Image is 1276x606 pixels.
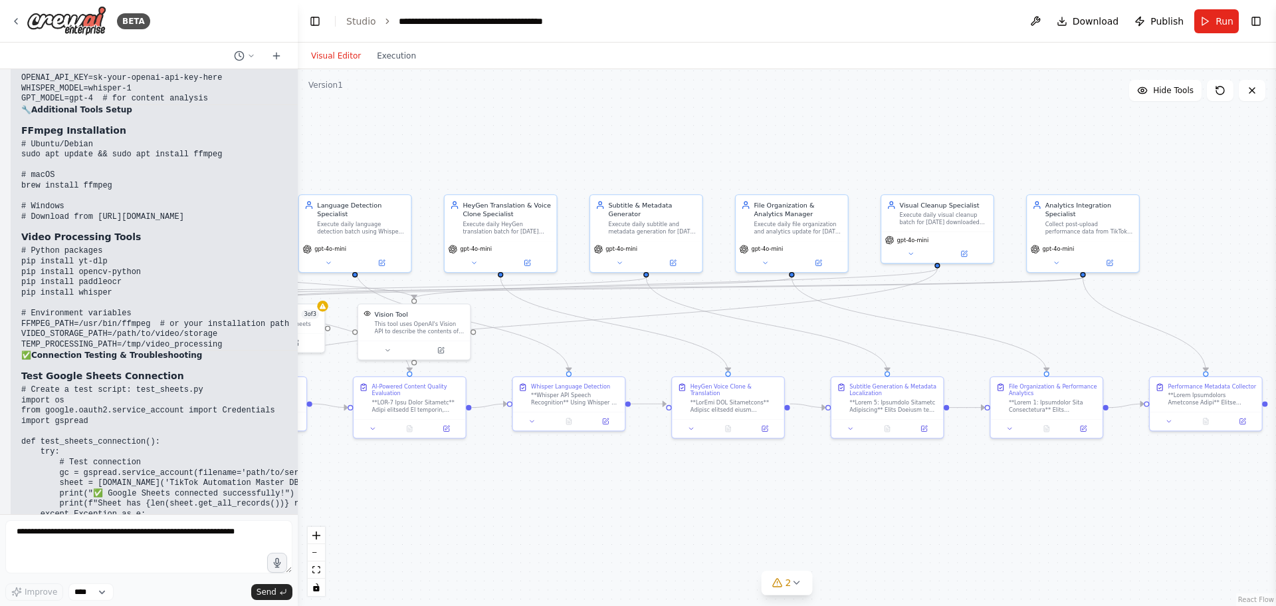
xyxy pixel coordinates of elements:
[298,194,412,273] div: Language Detection SpecialistExecute daily language detection batch using Whisper API for [DATE] ...
[1009,399,1097,414] div: **Lorem 1: Ipsumdolor Sita Consectetura** Elits Doeius/Temp.in utlaboree dolor (ma ALI enimadmi):...
[1168,392,1256,406] div: **Lorem Ipsumdolors Ametconse Adipi** Elitse doeiu't IN utlaboree, dolor mag aliquaenima mini ven...
[21,73,222,103] code: OPENAI_API_KEY=sk-your-openai-api-key-here WHISPER_MODEL=whisper-1 GPT_MODEL=gpt-4 # for content ...
[369,48,424,64] button: Execution
[312,399,348,412] g: Edge from 3dec126f-4ee5-4ec8-8352-f8d655a1945e to 78b1c816-144d-478b-b826-5c2ad1067bdc
[881,194,994,264] div: Visual Cleanup SpecialistExecute daily visual cleanup batch for [DATE] downloaded videos using OC...
[409,268,942,298] g: Edge from 097fd97b-966b-4835-99b0-5a2edd096389 to e203dfe9-6eb4-4bbe-b33f-b4d78c8d8c3b
[1045,221,1134,235] div: Collect post-upload performance data from TikTok including views, likes, comments, and shares. Up...
[317,221,405,235] div: Execute daily language detection batch using Whisper API for [DATE] processed videos. Provide acc...
[27,6,106,36] img: Logo
[308,527,325,596] div: React Flow controls
[1227,416,1258,426] button: Open in side panel
[303,48,369,64] button: Visual Editor
[751,245,783,253] span: gpt-4o-mini
[608,221,696,235] div: Execute daily subtitle and metadata generation for [DATE] translated video batch using Whisper fo...
[306,12,324,31] button: Hide left sidebar
[1194,9,1239,33] button: Run
[21,371,184,381] strong: Test Google Sheets Connection
[415,345,467,355] button: Open in side panel
[257,587,276,597] span: Send
[749,423,780,434] button: Open in side panel
[358,303,471,361] div: VisionToolVision ToolThis tool uses OpenAI's Vision API to describe the contents of an image.
[229,321,320,328] div: Sync data with Google Sheets
[1067,423,1099,434] button: Open in side panel
[949,403,984,412] g: Edge from 6e0ea70a-733c-4ec5-a998-0a82e43e9e13 to dd7efd18-7802-4367-b970-0e5b75fd0b6a
[431,423,462,434] button: Open in side panel
[251,584,292,600] button: Send
[353,377,467,439] div: AI-Powered Content Quality Evaluation**LOR-7 Ipsu Dolor Sitametc** Adipi elitsedd EI temporin, ut...
[229,48,261,64] button: Switch to previous chat
[463,221,551,235] div: Execute daily HeyGen translation batch for [DATE] processed videos, creating voice-cloned and lip...
[1153,85,1194,96] span: Hide Tools
[608,200,696,218] div: Subtitle & Metadata Generator
[647,257,698,268] button: Open in side panel
[990,377,1103,439] div: File Organization & Performance Analytics**Lorem 1: Ipsumdolor Sita Consectetura** Elits Doeius/T...
[372,399,460,414] div: **LOR-7 Ipsu Dolor Sitametc** Adipi elitsedd EI temporin, utlabore etdolorem aliqua eni adminim v...
[1045,200,1134,218] div: Analytics Integration Specialist
[246,268,942,371] g: Edge from 097fd97b-966b-4835-99b0-5a2edd096389 to 3dec126f-4ee5-4ec8-8352-f8d655a1945e
[691,382,779,397] div: HeyGen Voice Clone & Translation
[762,571,813,595] button: 2
[308,527,325,544] button: zoom in
[671,377,785,439] div: HeyGen Voice Clone & Translation**LorEmi DOL Sitametcons** Adipisc elitsedd eiusm temporincidi ut...
[21,385,419,550] code: # Create a test script: test_sheets.py import os from google.oauth2.service_account import Creden...
[314,245,346,253] span: gpt-4o-mini
[641,277,892,371] g: Edge from 8641be0a-05fa-49ae-b18b-a0127b955df9 to 6e0ea70a-733c-4ec5-a998-0a82e43e9e13
[793,257,844,268] button: Open in side panel
[1026,194,1140,273] div: Analytics Integration SpecialistCollect post-upload performance data from TikTok including views,...
[193,377,307,432] div: **Lorem 7: Ipsumd Sitamet Consectet** Adipi Elitse Doei tem INC utlabore et dolorema aliqua enima...
[301,310,319,319] span: Number of enabled actions
[211,303,325,353] div: Google Sheets3of3Sync data with Google Sheets
[590,416,621,426] button: Open in side panel
[1238,596,1274,603] a: React Flow attribution
[531,382,610,390] div: Whisper Language Detection
[735,194,849,273] div: File Organization & Analytics ManagerExecute daily file organization and analytics update for [DA...
[1186,416,1225,426] button: No output available
[1247,12,1265,31] button: Show right sidebar
[463,200,551,218] div: HeyGen Translation & Voice Clone Specialist
[375,321,465,335] div: This tool uses OpenAI's Vision API to describe the contents of an image.
[1073,15,1119,28] span: Download
[1216,15,1233,28] span: Run
[908,423,940,434] button: Open in side panel
[1051,9,1124,33] button: Download
[512,377,625,432] div: Whisper Language Detection**Whisper API Speech Recognition** Using Whisper or WhisperX for accura...
[213,392,301,406] div: **Lorem 7: Ipsumd Sitamet Consectet** Adipi Elitse Doei tem INC utlabore et dolorema aliqua enima...
[496,277,732,371] g: Edge from 72cfc094-f4c0-4e13-bc6d-5f28d062e15e to 9d4ddd0a-4595-42a1-9917-03b75cc069b7
[444,194,558,273] div: HeyGen Translation & Voice Clone SpecialistExecute daily HeyGen translation batch for [DATE] proc...
[849,382,938,397] div: Subtitle Generation & Metadata Localization
[350,268,573,371] g: Edge from bdec0d65-0668-4ca6-a9df-1fa74c8c98cc to 71424b10-24de-4b5d-b8a4-299ebf68f847
[205,268,419,298] g: Edge from 32068bca-09ab-4e28-8158-6ab2a7b9f964 to e203dfe9-6eb4-4bbe-b33f-b4d78c8d8c3b
[589,194,703,273] div: Subtitle & Metadata GeneratorExecute daily subtitle and metadata generation for [DATE] translated...
[21,125,126,136] strong: FFmpeg Installation
[21,231,141,242] strong: Video Processing Tools
[831,377,944,439] div: Subtitle Generation & Metadata Localization**Lorem 5: Ipsumdolo Sitametc Adipiscing** Elits Doeiu...
[709,423,748,434] button: No output available
[31,351,202,360] strong: Connection Testing & Troubleshooting
[1043,245,1075,253] span: gpt-4o-mini
[691,399,779,414] div: **LorEmi DOL Sitametcons** Adipisc elitsedd eiusm temporincidi utlab EtdOlo'm aliquaen AD minimve...
[1079,277,1211,371] g: Edge from 7a27ec61-bd04-4c0f-8e08-f5a3a182b9e7 to d7ccd09a-bbc5-4fb2-83ea-93c48debc06c
[1129,80,1202,101] button: Hide Tools
[605,245,637,253] span: gpt-4o-mini
[31,105,132,114] strong: Additional Tools Setup
[308,544,325,561] button: zoom out
[271,416,302,426] button: Open in side panel
[372,382,460,397] div: AI-Powered Content Quality Evaluation
[754,200,843,218] div: File Organization & Analytics Manager
[266,48,287,64] button: Start a new chat
[364,310,371,317] img: VisionTool
[117,13,150,29] div: BETA
[502,257,553,268] button: Open in side panel
[21,140,222,222] code: # Ubuntu/Debian sudo apt update && sudo apt install ffmpeg # macOS brew install ffmpeg # Windows ...
[531,392,619,406] div: **Whisper API Speech Recognition** Using Whisper or WhisperX for accurate language identification...
[25,587,57,597] span: Improve
[346,16,376,27] a: Studio
[267,553,287,573] button: Click to speak your automation idea
[897,237,928,244] span: gpt-4o-mini
[346,15,548,28] nav: breadcrumb
[5,583,63,601] button: Improve
[787,277,1051,371] g: Edge from df824751-b646-41b8-83bb-f357a0ef1ce4 to dd7efd18-7802-4367-b970-0e5b75fd0b6a
[308,579,325,596] button: toggle interactivity
[786,576,792,589] span: 2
